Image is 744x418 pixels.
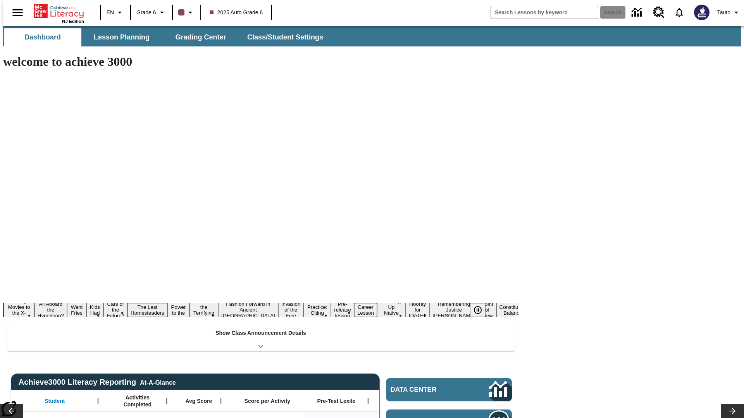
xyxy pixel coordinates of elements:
a: Notifications [669,2,689,22]
button: Slide 10 The Invasion of the Free CD [278,294,304,325]
button: Class color is dark brown. Change class color [175,5,198,19]
a: Home [34,3,84,19]
span: Grade 6 [136,9,156,17]
input: search field [491,6,598,19]
span: Avg Score [185,397,212,404]
span: Tauto [717,9,730,17]
button: Slide 6 The Last Homesteaders [127,303,167,317]
button: Slide 1 Taking Movies to the X-Dimension [4,297,34,323]
button: Slide 15 Hooray for Constitution Day! [406,300,430,320]
button: Slide 2 All Aboard the Hyperloop? [34,300,67,320]
span: EN [107,9,114,17]
h1: welcome to achieve 3000 [3,55,518,69]
button: Pause [470,303,486,317]
button: Open Menu [362,395,374,407]
button: Slide 12 Pre-release lesson [331,300,354,320]
span: Pre-Test Lexile [317,397,356,404]
button: Dashboard [4,28,81,46]
button: Language: EN, Select a language [103,5,128,19]
button: Slide 5 Cars of the Future? [103,300,127,320]
button: Open Menu [92,395,104,407]
a: Data Center [386,378,512,401]
div: SubNavbar [3,28,330,46]
button: Class/Student Settings [241,28,329,46]
a: Resource Center, Will open in new tab [648,2,669,23]
button: Open Menu [215,395,227,407]
button: Select a new avatar [689,2,714,22]
button: Slide 8 Attack of the Terrifying Tomatoes [189,297,218,323]
img: Avatar [694,5,710,20]
button: Slide 7 Solar Power to the People [167,297,190,323]
button: Slide 9 Fashion Forward in Ancient Rome [218,300,278,320]
button: Lesson Planning [83,28,160,46]
span: Score per Activity [245,397,291,404]
button: Lesson carousel, Next [721,404,744,418]
span: 2025 Auto Grade 6 [210,9,263,17]
div: Pause [470,303,493,317]
button: Open side menu [6,1,29,24]
button: Profile/Settings [714,5,744,19]
a: Data Center [627,2,648,23]
button: Grading Center [162,28,239,46]
p: Show Class Announcement Details [215,329,306,337]
button: Slide 11 Mixed Practice: Citing Evidence [303,297,331,323]
button: Open Menu [161,395,172,407]
span: Student [45,397,65,404]
span: Activities Completed [112,394,163,408]
button: Slide 3 Do You Want Fries With That? [67,291,86,329]
button: Slide 14 Cooking Up Native Traditions [377,297,406,323]
button: Slide 13 Career Lesson [354,303,377,317]
button: Slide 4 Dirty Jobs Kids Had To Do [86,291,103,329]
div: SubNavbar [3,26,741,46]
div: Show Class Announcement Details [7,324,515,351]
span: NJ Edition [62,19,84,24]
span: Achieve3000 Literacy Reporting [19,378,176,387]
button: Slide 16 Remembering Justice O'Connor [430,300,479,320]
button: Slide 18 The Constitution's Balancing Act [496,297,534,323]
span: Data Center [391,386,463,394]
div: Home [34,3,84,24]
div: At-A-Glance [140,378,176,386]
button: Grade: Grade 6, Select a grade [133,5,170,19]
